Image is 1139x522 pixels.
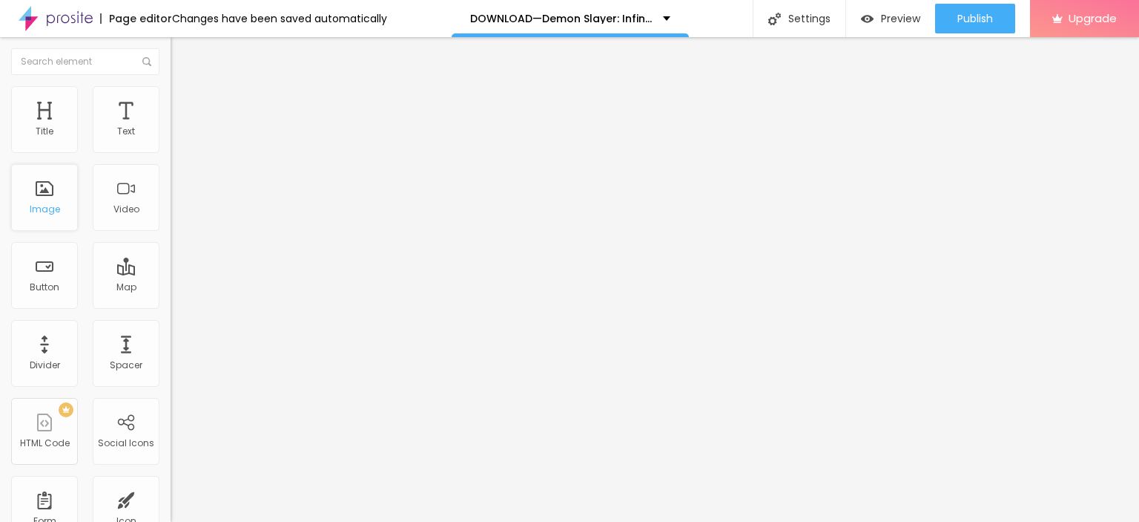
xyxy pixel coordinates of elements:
img: Icone [768,13,781,25]
div: Changes have been saved automatically [172,13,387,24]
div: Title [36,126,53,137]
iframe: Editor [171,37,1139,522]
button: Publish [935,4,1015,33]
input: Search element [11,48,159,75]
button: Preview [846,4,935,33]
div: Text [117,126,135,137]
div: Video [113,204,139,215]
div: Button [30,282,59,293]
div: Social Icons [98,438,154,448]
div: Image [30,204,60,215]
div: Spacer [110,360,142,371]
div: HTML Code [20,438,70,448]
p: DOWNLOAD—Demon Slayer: Infinity Castle (2025) FullMovie Free 480p / 720p / 1080p – Tamilrockers [470,13,652,24]
div: Map [116,282,136,293]
span: Publish [957,13,993,25]
img: view-1.svg [861,13,874,25]
span: Preview [881,13,920,25]
img: Icone [142,57,151,66]
span: Upgrade [1069,12,1117,25]
div: Page editor [100,13,172,24]
div: Divider [30,360,60,371]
